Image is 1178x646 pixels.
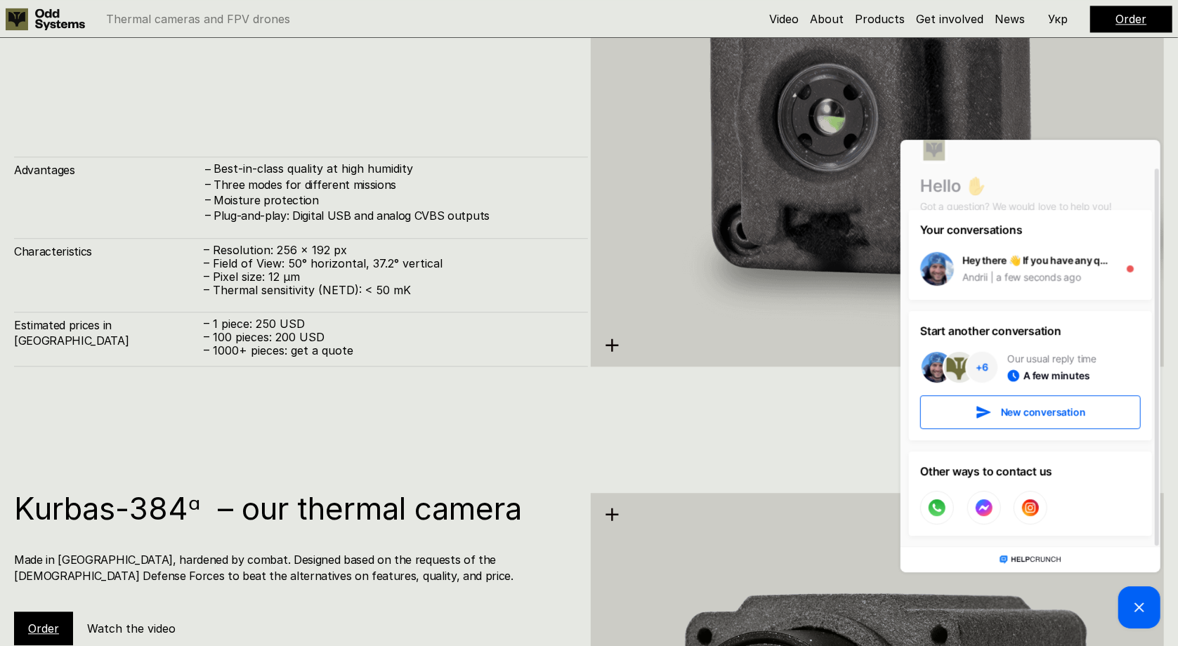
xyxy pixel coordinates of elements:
h4: Characteristics [14,244,204,259]
h4: Estimated prices in [GEOGRAPHIC_DATA] [14,317,204,349]
a: News [995,12,1025,26]
a: Products [855,12,905,26]
iframe: HelpCrunch [897,136,1164,632]
p: – Resolution: 256 x 192 px [204,244,574,257]
h4: – [205,176,211,191]
p: Best-in-class quality at high humidity [214,162,574,176]
p: – Thermal sensitivity (NETD): < 50 mK [204,284,574,297]
h4: – [205,161,211,176]
p: – 1000+ pieces: get a quote [204,344,574,357]
p: Укр [1048,13,1068,25]
a: About [810,12,844,26]
a: Order [1116,12,1147,26]
h4: Made in [GEOGRAPHIC_DATA], hardened by combat. Designed based on the requests of the [DEMOGRAPHIC... [14,552,574,584]
h4: Three modes for different missions [214,177,574,192]
p: Thermal cameras and FPV drones [106,13,290,25]
h4: – [205,192,211,207]
p: – Field of View: 50° horizontal, 37.2° vertical [204,257,574,270]
h4: Plug-and-play: Digital USB and analog CVBS outputs [214,208,574,223]
p: – Pixel size: 12 µm [204,270,574,284]
a: Order [28,621,59,635]
p: – 1 piece: 250 USD [204,317,574,331]
p: – 100 pieces: 200 USD [204,331,574,344]
h1: Kurbas-384ᵅ – our thermal camera [14,493,574,524]
h5: Watch the video [87,621,176,636]
h4: Moisture protection [214,192,574,208]
a: Video [769,12,799,26]
a: Get involved [916,12,983,26]
h4: – [205,207,211,223]
h4: Advantages [14,162,204,178]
